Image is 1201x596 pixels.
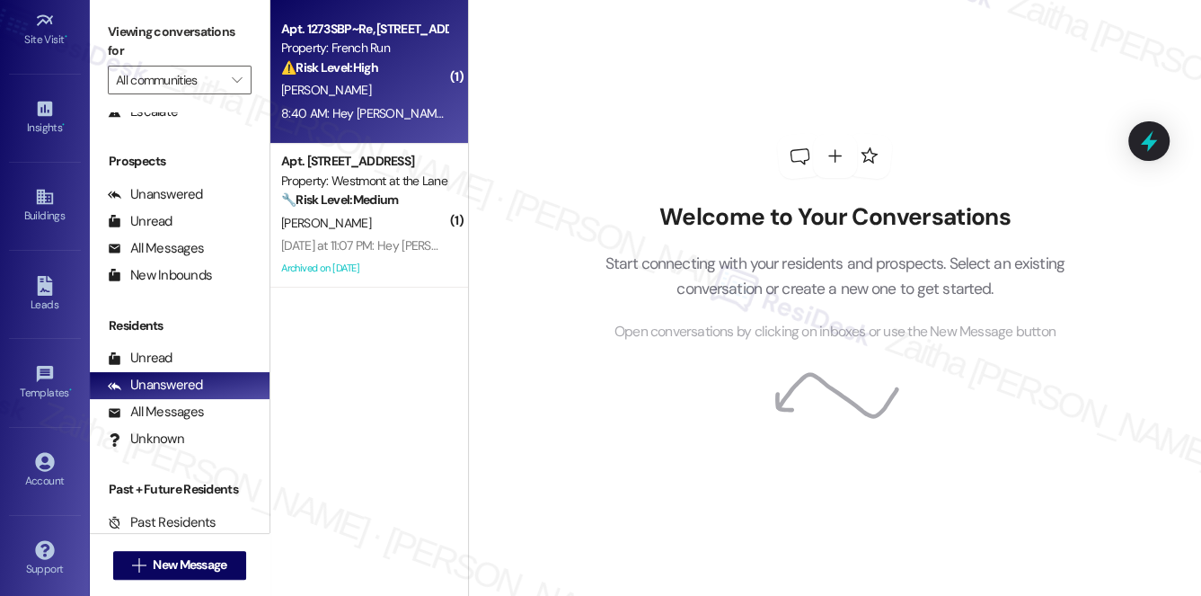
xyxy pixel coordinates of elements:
div: Residents [90,316,269,335]
div: Unanswered [108,376,203,395]
span: • [69,384,72,396]
a: Buildings [9,182,81,230]
div: Past + Future Residents [90,480,269,499]
span: • [65,31,67,43]
div: Escalate [108,102,178,121]
div: New Inbounds [108,266,212,285]
div: Unread [108,212,172,231]
a: Site Visit • [9,5,81,54]
div: Unknown [108,430,184,449]
a: Support [9,535,81,583]
div: Archived on [DATE] [279,257,449,280]
div: Apt. [STREET_ADDRESS] [281,152,447,171]
div: Past Residents [108,513,216,532]
button: New Message [113,551,246,580]
a: Insights • [9,93,81,142]
div: Property: Westmont at the Lane [281,172,447,191]
div: Prospects [90,152,269,171]
h2: Welcome to Your Conversations [578,203,1091,232]
div: Unread [108,349,172,368]
label: Viewing conversations for [108,18,252,66]
div: 8:40 AM: Hey [PERSON_NAME], we appreciate your text! We'll be back at 11AM to help you out. If it... [281,105,1043,121]
i:  [132,558,146,573]
a: Account [9,447,81,495]
span: [PERSON_NAME] [281,82,371,98]
div: All Messages [108,403,204,422]
a: Leads [9,271,81,319]
span: Open conversations by clicking on inboxes or use the New Message button [614,321,1055,343]
div: Property: French Run [281,39,447,58]
strong: ⚠️ Risk Level: High [281,59,378,76]
input: All communities [116,66,223,94]
a: Templates • [9,359,81,407]
span: New Message [153,556,226,574]
div: [DATE] at 11:07 PM: Hey [PERSON_NAME], we appreciate your text! We'll be back at 11AM to help you... [281,237,1088,254]
span: • [62,119,65,131]
p: Start connecting with your residents and prospects. Select an existing conversation or create a n... [578,251,1091,302]
div: All Messages [108,239,204,258]
div: Unanswered [108,185,203,204]
span: [PERSON_NAME] [281,215,371,231]
i:  [232,73,242,87]
strong: 🔧 Risk Level: Medium [281,191,398,208]
div: Apt. 1273SBP~Re, [STREET_ADDRESS] [281,20,447,39]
